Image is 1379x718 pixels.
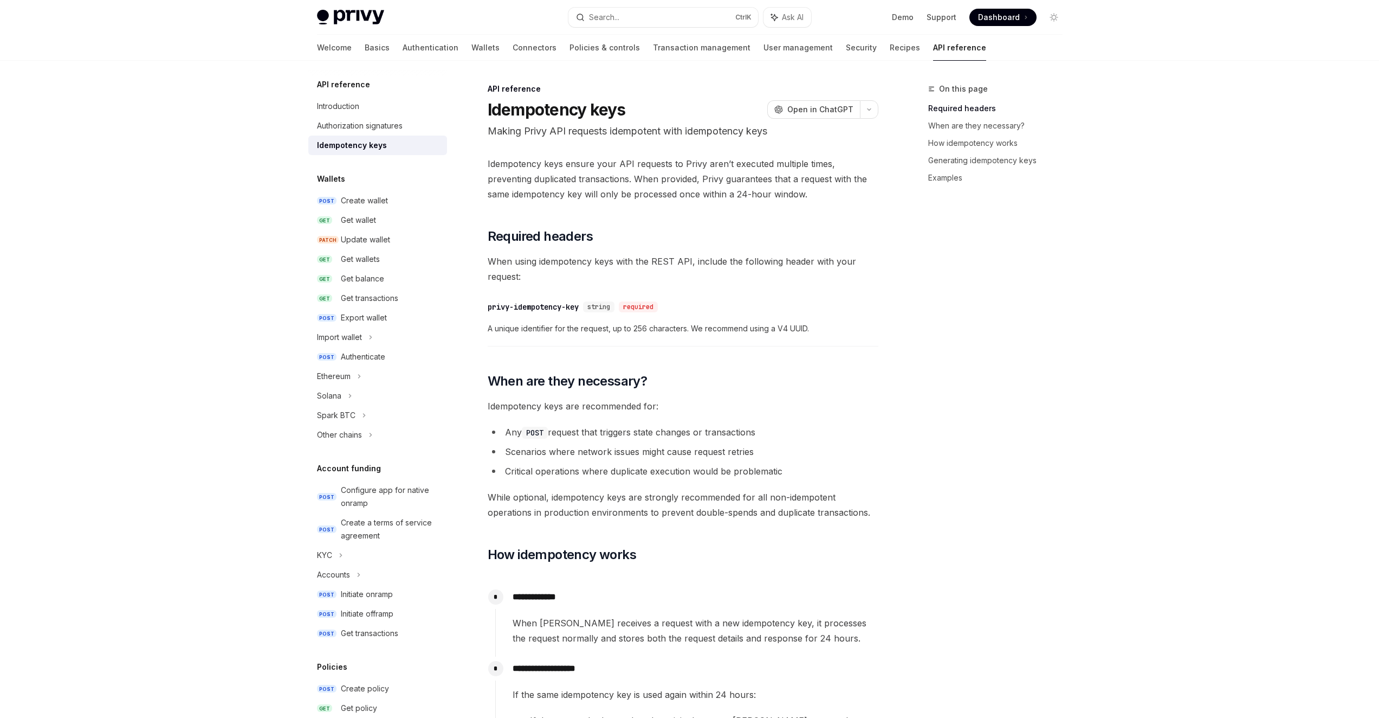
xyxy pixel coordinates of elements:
[846,35,877,61] a: Security
[341,253,380,266] div: Get wallets
[317,10,384,25] img: light logo
[928,169,1071,187] a: Examples
[928,134,1071,152] a: How idempotency works
[317,685,336,693] span: POST
[317,78,370,91] h5: API reference
[317,409,355,422] div: Spark BTC
[317,275,332,283] span: GET
[488,490,878,520] span: While optional, idempotency keys are strongly recommended for all non-idempotent operations in pr...
[939,82,988,95] span: On this page
[317,428,362,441] div: Other chains
[341,627,398,640] div: Get transactions
[522,427,548,439] code: POST
[892,12,914,23] a: Demo
[787,104,853,115] span: Open in ChatGPT
[317,236,339,244] span: PATCH
[317,568,350,581] div: Accounts
[735,13,752,22] span: Ctrl K
[317,389,341,402] div: Solana
[978,12,1020,23] span: Dashboard
[653,35,750,61] a: Transaction management
[317,100,359,113] div: Introduction
[488,100,626,119] h1: Idempotency keys
[308,210,447,230] a: GETGet wallet
[488,322,878,335] span: A unique identifier for the request, up to 256 characters. We recommend using a V4 UUID.
[569,35,640,61] a: Policies & controls
[403,35,458,61] a: Authentication
[308,347,447,367] a: POSTAuthenticate
[308,679,447,698] a: POSTCreate policy
[317,197,336,205] span: POST
[308,97,447,116] a: Introduction
[933,35,986,61] a: API reference
[308,604,447,624] a: POSTInitiate offramp
[341,350,385,363] div: Authenticate
[928,117,1071,134] a: When are they necessary?
[488,124,878,139] p: Making Privy API requests idempotent with idempotency keys
[317,462,381,475] h5: Account funding
[488,84,878,94] div: API reference
[782,12,804,23] span: Ask AI
[341,272,384,285] div: Get balance
[568,8,758,27] button: Search...CtrlK
[308,513,447,546] a: POSTCreate a terms of service agreement
[513,687,878,702] span: If the same idempotency key is used again within 24 hours:
[341,702,377,715] div: Get policy
[308,480,447,513] a: POSTConfigure app for native onramp
[488,464,878,479] li: Critical operations where duplicate execution would be problematic
[308,249,447,269] a: GETGet wallets
[488,254,878,284] span: When using idempotency keys with the REST API, include the following header with your request:
[308,585,447,604] a: POSTInitiate onramp
[619,302,658,312] div: required
[513,35,556,61] a: Connectors
[317,172,345,185] h5: Wallets
[317,549,332,562] div: KYC
[969,9,1037,26] a: Dashboard
[890,35,920,61] a: Recipes
[317,216,332,225] span: GET
[308,308,447,328] a: POSTExport wallet
[488,228,593,245] span: Required headers
[488,302,579,312] div: privy-idempotency-key
[341,311,387,324] div: Export wallet
[341,516,441,542] div: Create a terms of service agreement
[317,630,336,638] span: POST
[308,191,447,210] a: POSTCreate wallet
[488,546,636,563] span: How idempotency works
[928,100,1071,117] a: Required headers
[308,289,447,308] a: GETGet transactions
[317,353,336,361] span: POST
[317,119,403,132] div: Authorization signatures
[308,269,447,289] a: GETGet balance
[341,194,388,207] div: Create wallet
[308,116,447,136] a: Authorization signatures
[488,444,878,459] li: Scenarios where network issues might cause request retries
[317,661,347,674] h5: Policies
[513,616,878,646] span: When [PERSON_NAME] receives a request with a new idempotency key, it processes the request normal...
[341,588,393,601] div: Initiate onramp
[763,35,833,61] a: User management
[308,698,447,718] a: GETGet policy
[317,493,336,501] span: POST
[317,704,332,713] span: GET
[341,233,390,246] div: Update wallet
[767,100,860,119] button: Open in ChatGPT
[317,610,336,618] span: POST
[308,230,447,249] a: PATCHUpdate wallet
[317,331,362,344] div: Import wallet
[587,303,610,311] span: string
[341,607,393,620] div: Initiate offramp
[341,484,441,510] div: Configure app for native onramp
[589,11,619,24] div: Search...
[317,591,336,599] span: POST
[927,12,956,23] a: Support
[488,373,648,390] span: When are they necessary?
[365,35,390,61] a: Basics
[308,136,447,155] a: Idempotency keys
[317,139,387,152] div: Idempotency keys
[1045,9,1063,26] button: Toggle dark mode
[488,156,878,202] span: Idempotency keys ensure your API requests to Privy aren’t executed multiple times, preventing dup...
[488,425,878,440] li: Any request that triggers state changes or transactions
[341,682,389,695] div: Create policy
[317,525,336,534] span: POST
